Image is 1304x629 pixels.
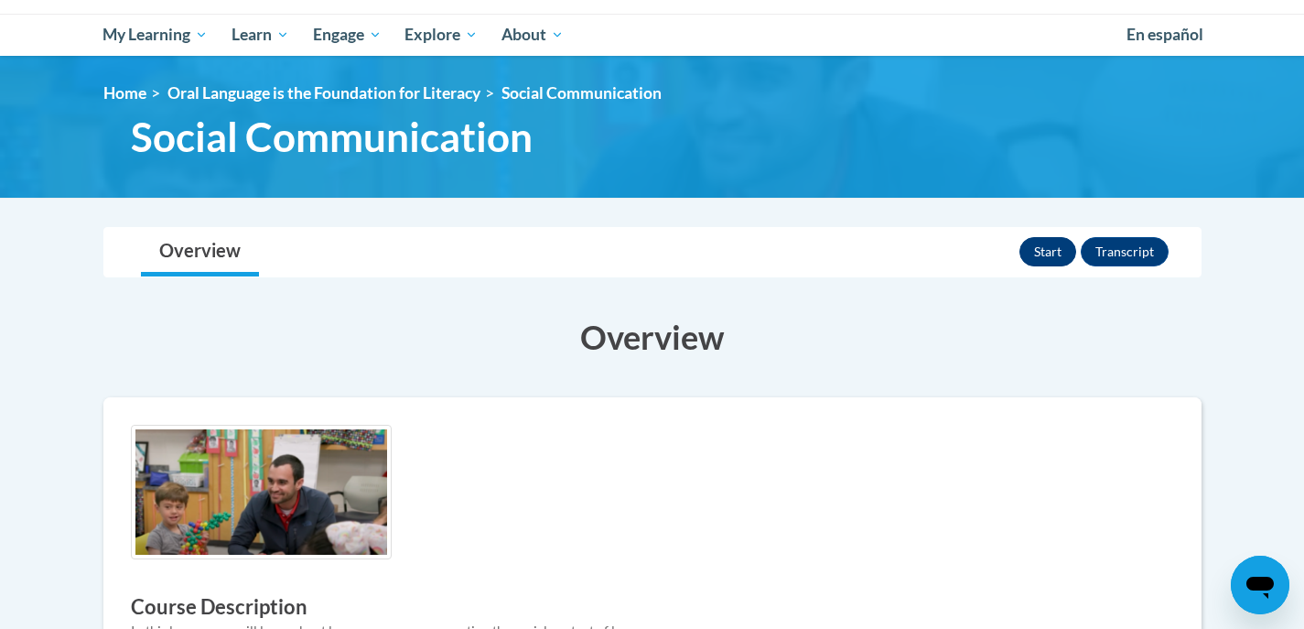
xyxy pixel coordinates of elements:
[501,24,564,46] span: About
[404,24,478,46] span: Explore
[301,14,393,56] a: Engage
[1019,237,1076,266] button: Start
[141,228,259,277] a: Overview
[167,83,480,103] a: Oral Language is the Foundation for Literacy
[313,24,382,46] span: Engage
[393,14,490,56] a: Explore
[501,83,662,103] span: Social Communication
[103,314,1202,360] h3: Overview
[1115,16,1215,54] a: En español
[103,83,146,103] a: Home
[102,24,208,46] span: My Learning
[131,425,392,560] img: Course logo image
[232,24,289,46] span: Learn
[131,593,1174,622] h3: Course Description
[220,14,301,56] a: Learn
[1081,237,1169,266] button: Transcript
[131,113,533,161] span: Social Communication
[92,14,221,56] a: My Learning
[76,14,1229,56] div: Main menu
[1126,25,1203,44] span: En español
[1231,556,1289,614] iframe: Button to launch messaging window
[490,14,576,56] a: About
